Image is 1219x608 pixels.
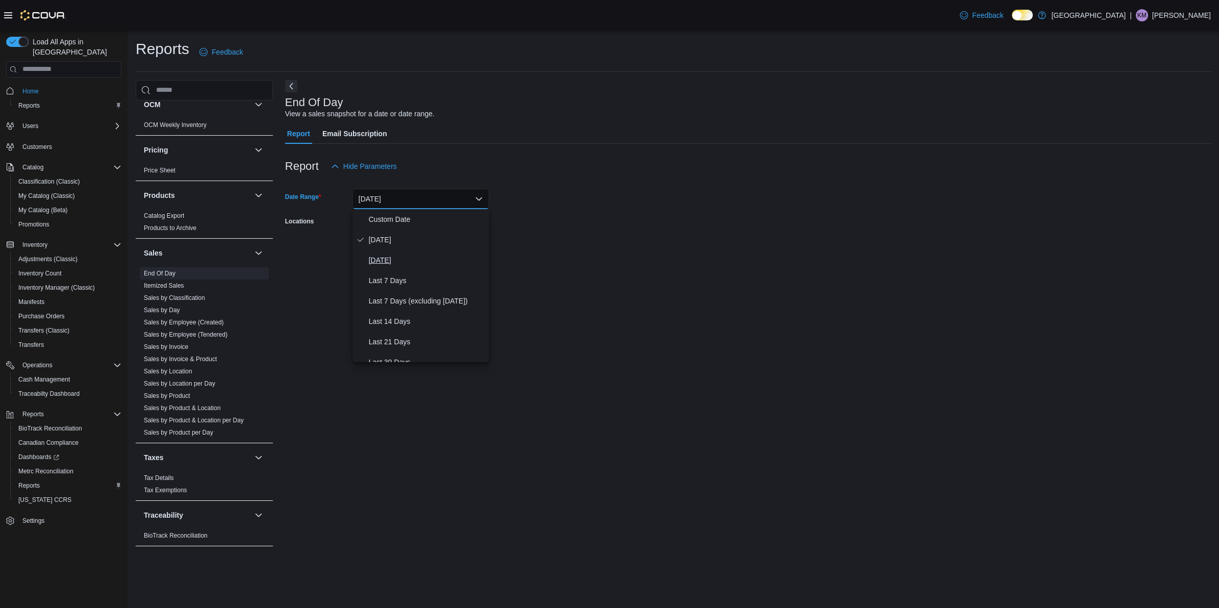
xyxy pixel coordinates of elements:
span: Last 7 Days [369,274,485,287]
span: Users [18,120,121,132]
span: Catalog [22,163,43,171]
span: Inventory Manager (Classic) [14,282,121,294]
button: Inventory Manager (Classic) [10,281,125,295]
input: Dark Mode [1012,10,1033,20]
a: Sales by Invoice [144,343,188,350]
button: Inventory [18,239,52,251]
span: Users [22,122,38,130]
h1: Reports [136,39,189,59]
span: Transfers (Classic) [18,326,69,335]
span: Dashboards [14,451,121,463]
button: Cash Management [10,372,125,387]
span: Inventory [22,241,47,249]
label: Date Range [285,193,321,201]
span: Classification (Classic) [14,175,121,188]
span: Metrc Reconciliation [14,465,121,477]
a: [US_STATE] CCRS [14,494,75,506]
span: Settings [18,514,121,527]
a: Inventory Count [14,267,66,280]
span: Transfers [18,341,44,349]
div: Kris Miller [1136,9,1148,21]
h3: Taxes [144,452,164,463]
span: Transfers (Classic) [14,324,121,337]
button: Reports [18,408,48,420]
span: Dark Mode [1012,20,1012,21]
span: Sales by Location [144,367,192,375]
span: Tax Details [144,474,174,482]
span: Inventory Count [14,267,121,280]
button: Operations [2,358,125,372]
button: Traceability [144,510,250,520]
button: Purchase Orders [10,309,125,323]
div: Products [136,210,273,238]
span: Adjustments (Classic) [18,255,78,263]
a: OCM Weekly Inventory [144,121,207,129]
button: Products [252,189,265,201]
button: Traceability [252,509,265,521]
button: Pricing [144,145,250,155]
span: End Of Day [144,269,175,277]
a: Sales by Product & Location [144,404,221,412]
a: Sales by Location per Day [144,380,215,387]
span: My Catalog (Classic) [18,192,75,200]
a: Dashboards [10,450,125,464]
span: Reports [18,102,40,110]
button: Settings [2,513,125,528]
button: Sales [252,247,265,259]
a: Traceabilty Dashboard [14,388,84,400]
button: Classification (Classic) [10,174,125,189]
span: Products to Archive [144,224,196,232]
span: Purchase Orders [14,310,121,322]
span: Report [287,123,310,144]
span: Purchase Orders [18,312,65,320]
span: Adjustments (Classic) [14,253,121,265]
button: Inventory Count [10,266,125,281]
button: [DATE] [352,189,489,209]
a: Sales by Employee (Created) [144,319,224,326]
div: Select listbox [352,209,489,362]
h3: End Of Day [285,96,343,109]
span: Email Subscription [322,123,387,144]
span: KM [1137,9,1147,21]
a: Sales by Product [144,392,190,399]
span: Sales by Invoice & Product [144,355,217,363]
span: Washington CCRS [14,494,121,506]
p: | [1130,9,1132,21]
span: Manifests [14,296,121,308]
span: Sales by Employee (Tendered) [144,331,227,339]
a: Sales by Invoice & Product [144,356,217,363]
span: Last 30 Days [369,356,485,368]
p: [GEOGRAPHIC_DATA] [1051,9,1126,21]
img: Cova [20,10,66,20]
span: Settings [22,517,44,525]
a: Sales by Classification [144,294,205,301]
span: Sales by Invoice [144,343,188,351]
a: BioTrack Reconciliation [14,422,86,435]
span: Reports [22,410,44,418]
h3: Products [144,190,175,200]
span: Customers [22,143,52,151]
span: Dashboards [18,453,59,461]
span: Sales by Product & Location [144,404,221,412]
span: Last 21 Days [369,336,485,348]
a: Cash Management [14,373,74,386]
span: Last 7 Days (excluding [DATE]) [369,295,485,307]
span: Inventory Count [18,269,62,277]
h3: Report [285,160,319,172]
a: Transfers [14,339,48,351]
span: Inventory [18,239,121,251]
button: Catalog [18,161,47,173]
span: Load All Apps in [GEOGRAPHIC_DATA] [29,37,121,57]
button: Users [2,119,125,133]
button: Sales [144,248,250,258]
button: Reports [2,407,125,421]
a: Reports [14,479,44,492]
span: Promotions [18,220,49,229]
span: Operations [22,361,53,369]
span: BioTrack Reconciliation [144,531,208,540]
button: Manifests [10,295,125,309]
span: BioTrack Reconciliation [14,422,121,435]
button: Taxes [144,452,250,463]
span: Reports [18,408,121,420]
a: Metrc Reconciliation [14,465,78,477]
